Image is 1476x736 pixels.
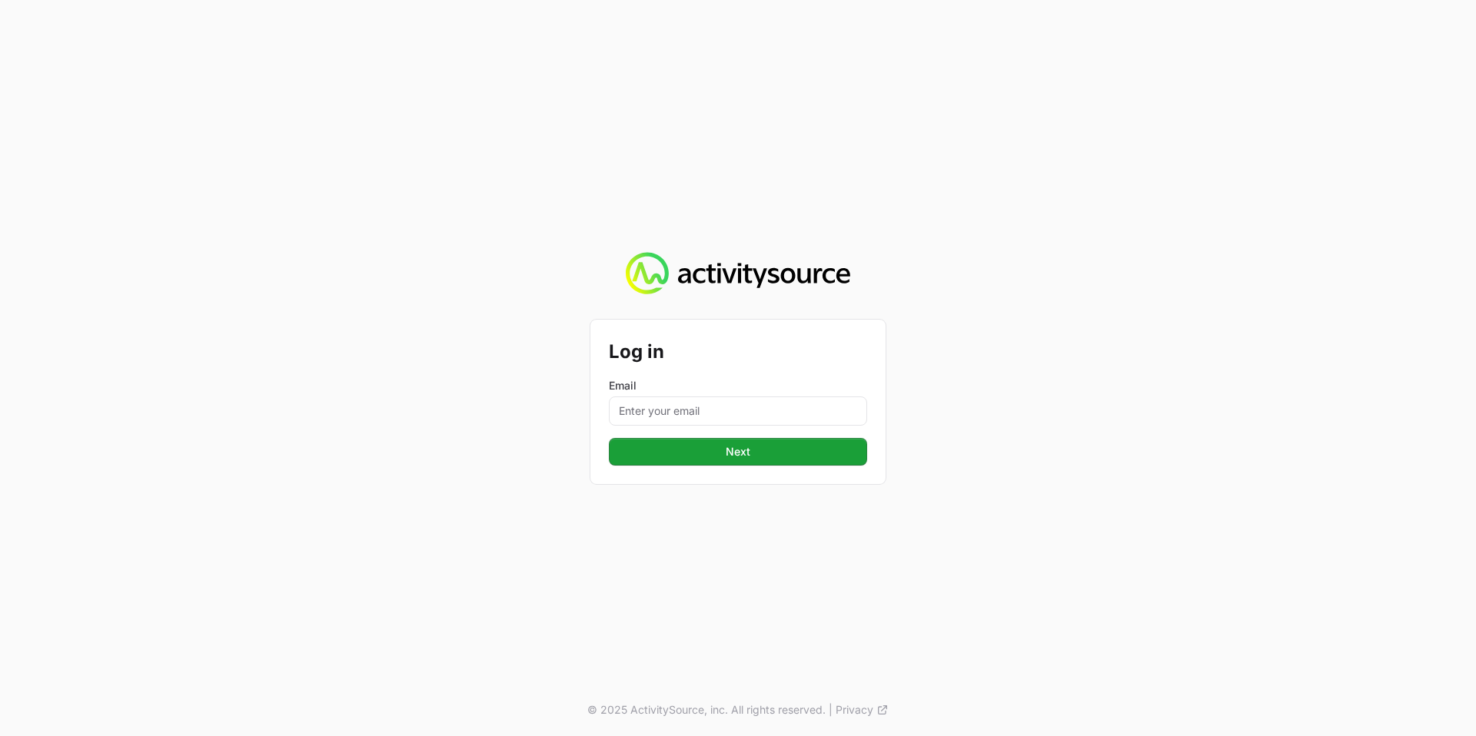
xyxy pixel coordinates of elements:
[609,338,867,366] h2: Log in
[609,438,867,466] button: Next
[609,378,867,393] label: Email
[626,252,849,295] img: Activity Source
[587,702,826,718] p: © 2025 ActivitySource, inc. All rights reserved.
[726,443,750,461] span: Next
[829,702,833,718] span: |
[609,396,867,426] input: Enter your email
[836,702,889,718] a: Privacy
